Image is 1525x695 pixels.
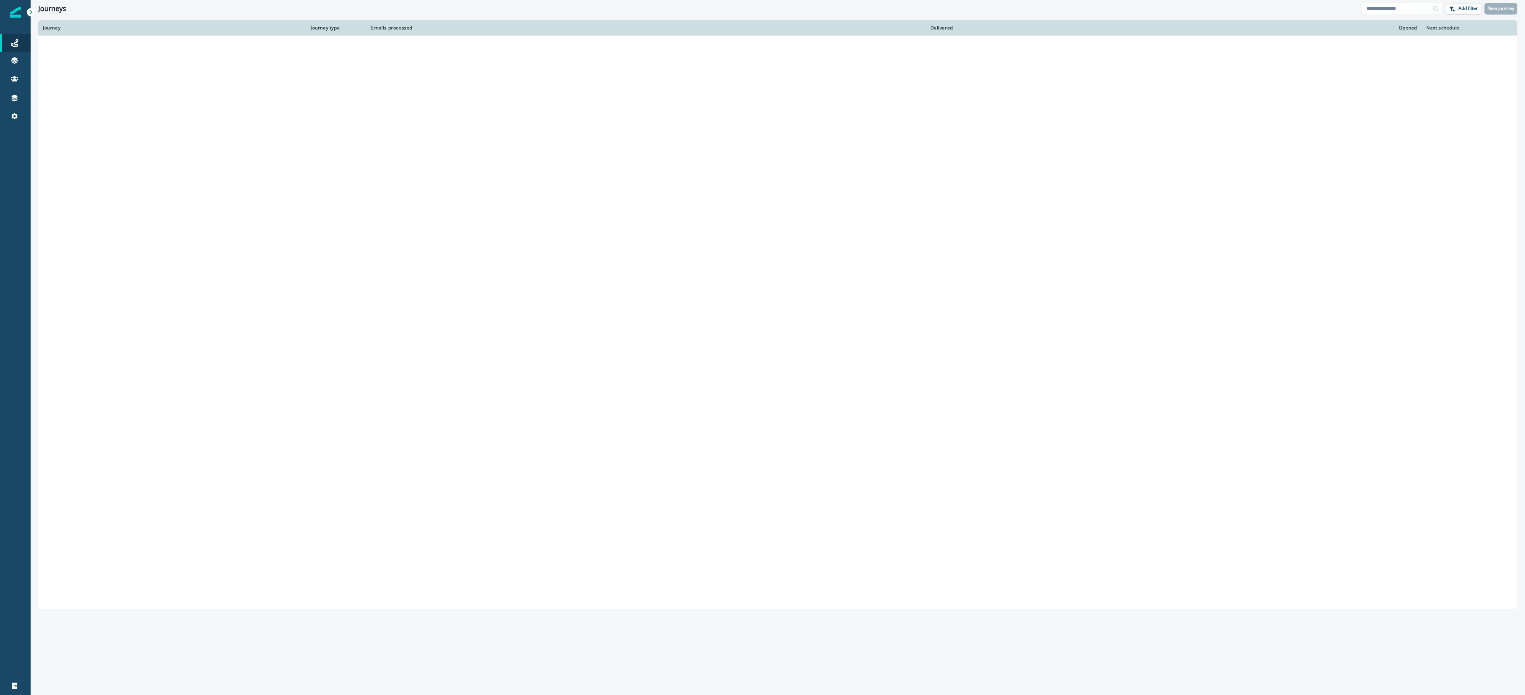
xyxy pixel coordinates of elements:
[1445,3,1481,15] button: Add filter
[38,5,66,13] h1: Journeys
[422,25,953,31] div: Delivered
[962,25,1417,31] div: Opened
[10,7,21,18] img: Inflection
[1458,6,1478,11] p: Add filter
[1488,6,1514,11] p: New journey
[43,25,301,31] div: Journey
[1426,25,1494,31] div: Next schedule
[1484,3,1517,15] button: New journey
[368,25,412,31] div: Emails processed
[311,25,359,31] div: Journey type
